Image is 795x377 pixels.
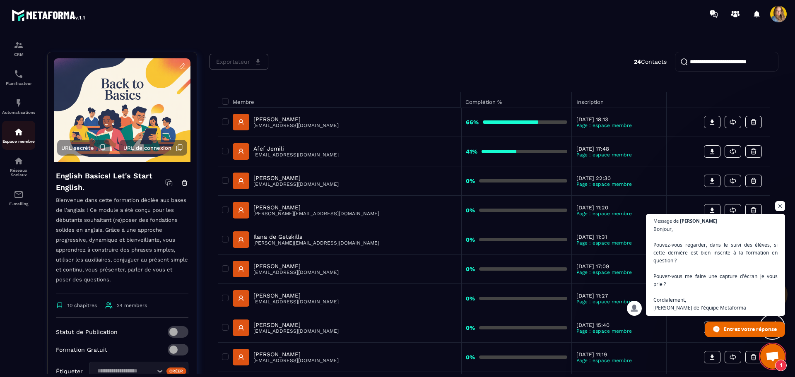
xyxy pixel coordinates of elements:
span: 24 members [117,303,147,308]
p: Page : espace membre [576,181,662,187]
div: Ouvrir le chat [760,344,785,369]
strong: 0% [466,178,475,184]
span: [PERSON_NAME] [680,219,717,223]
a: emailemailE-mailing [2,183,35,212]
th: Inscription [572,92,667,108]
span: URL secrète [61,145,94,151]
div: Créer [166,367,187,375]
p: [DATE] 11:27 [576,293,662,299]
p: [EMAIL_ADDRESS][DOMAIN_NAME] [253,122,339,128]
a: Afef Jemili[EMAIL_ADDRESS][DOMAIN_NAME] [233,143,339,160]
p: Statut de Publication [56,329,118,335]
h4: English Basics! Let's Start English. [56,170,165,193]
p: E-mailing [2,202,35,206]
p: [DATE] 11:20 [576,204,662,211]
p: Page : espace membre [576,299,662,305]
p: [DATE] 22:30 [576,175,662,181]
p: Automatisations [2,110,35,115]
strong: 0% [466,295,475,302]
input: Search for option [94,367,155,376]
button: URL secrète [57,140,110,156]
p: Page : espace membre [576,358,662,363]
p: Bienvenue dans cette formation dédiée aux bases de l’anglais ! Ce module a été conçu pour les déb... [56,195,188,293]
button: URL de connexion [119,140,187,156]
img: email [14,190,24,199]
p: [PERSON_NAME][EMAIL_ADDRESS][DOMAIN_NAME] [253,211,379,216]
a: [PERSON_NAME][PERSON_NAME][EMAIL_ADDRESS][DOMAIN_NAME] [233,202,379,219]
p: Page : espace membre [576,269,662,275]
p: [PERSON_NAME] [253,292,339,299]
strong: 0% [466,236,475,243]
strong: 0% [466,207,475,214]
span: Bonjour, Pouvez-vous regarder, dans le suivi des élèves, si cette dernière est bien inscrite à la... [653,225,778,312]
p: Contacts [634,58,667,65]
p: Espace membre [2,139,35,144]
img: background [54,58,190,162]
strong: 24 [634,58,641,65]
p: Réseaux Sociaux [2,168,35,177]
p: Page : espace membre [576,122,662,128]
a: automationsautomationsAutomatisations [2,92,35,121]
a: [PERSON_NAME][EMAIL_ADDRESS][DOMAIN_NAME] [233,173,339,189]
p: [EMAIL_ADDRESS][DOMAIN_NAME] [253,358,339,363]
p: [EMAIL_ADDRESS][DOMAIN_NAME] [253,299,339,305]
p: [PERSON_NAME] [253,116,339,122]
a: Ilana de Getskills[PERSON_NAME][EMAIL_ADDRESS][DOMAIN_NAME] [233,231,379,248]
p: [EMAIL_ADDRESS][DOMAIN_NAME] [253,152,339,158]
a: [PERSON_NAME][EMAIL_ADDRESS][DOMAIN_NAME] [233,114,339,130]
p: Ilana de Getskills [253,233,379,240]
p: [DATE] 11:31 [576,234,662,240]
a: [PERSON_NAME][EMAIL_ADDRESS][DOMAIN_NAME] [233,319,339,336]
span: Message de [653,219,679,223]
p: [DATE] 15:40 [576,322,662,328]
p: [PERSON_NAME][EMAIL_ADDRESS][DOMAIN_NAME] [253,240,379,246]
a: social-networksocial-networkRéseaux Sociaux [2,150,35,183]
strong: 66% [466,119,479,125]
a: [PERSON_NAME][EMAIL_ADDRESS][DOMAIN_NAME] [233,290,339,307]
p: Planificateur [2,81,35,86]
img: automations [14,127,24,137]
a: [PERSON_NAME][EMAIL_ADDRESS][DOMAIN_NAME] [233,261,339,277]
p: Page : espace membre [576,328,662,334]
span: 10 chapitres [67,303,97,308]
p: [DATE] 11:19 [576,351,662,358]
p: [EMAIL_ADDRESS][DOMAIN_NAME] [253,181,339,187]
strong: 41% [466,148,477,155]
p: Formation Gratuit [56,346,107,353]
a: schedulerschedulerPlanificateur [2,63,35,92]
p: Afef Jemili [253,145,339,152]
th: Membre [218,92,461,108]
p: Page : espace membre [576,211,662,216]
strong: 0% [466,354,475,360]
img: automations [14,98,24,108]
strong: 0% [466,266,475,272]
p: [EMAIL_ADDRESS][DOMAIN_NAME] [253,328,339,334]
p: Page : espace membre [576,240,662,246]
p: CRM [2,52,35,57]
a: automationsautomationsEspace membre [2,121,35,150]
p: [DATE] 17:09 [576,263,662,269]
span: Entrez votre réponse [724,322,777,336]
p: [PERSON_NAME] [253,351,339,358]
p: Page : espace membre [576,152,662,158]
img: formation [14,40,24,50]
p: [DATE] 18:13 [576,116,662,122]
p: [PERSON_NAME] [253,204,379,211]
a: [PERSON_NAME][EMAIL_ADDRESS][DOMAIN_NAME] [233,349,339,365]
span: URL de connexion [123,145,171,151]
th: Complétion % [461,92,572,108]
img: logo [12,7,86,22]
p: [EMAIL_ADDRESS][DOMAIN_NAME] [253,269,339,275]
p: [PERSON_NAME] [253,175,339,181]
strong: 0% [466,324,475,331]
p: [PERSON_NAME] [253,322,339,328]
img: social-network [14,156,24,166]
a: formationformationCRM [2,34,35,63]
span: 1 [775,360,787,371]
p: [DATE] 17:48 [576,146,662,152]
img: scheduler [14,69,24,79]
p: [PERSON_NAME] [253,263,339,269]
p: Étiqueter [56,368,83,375]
